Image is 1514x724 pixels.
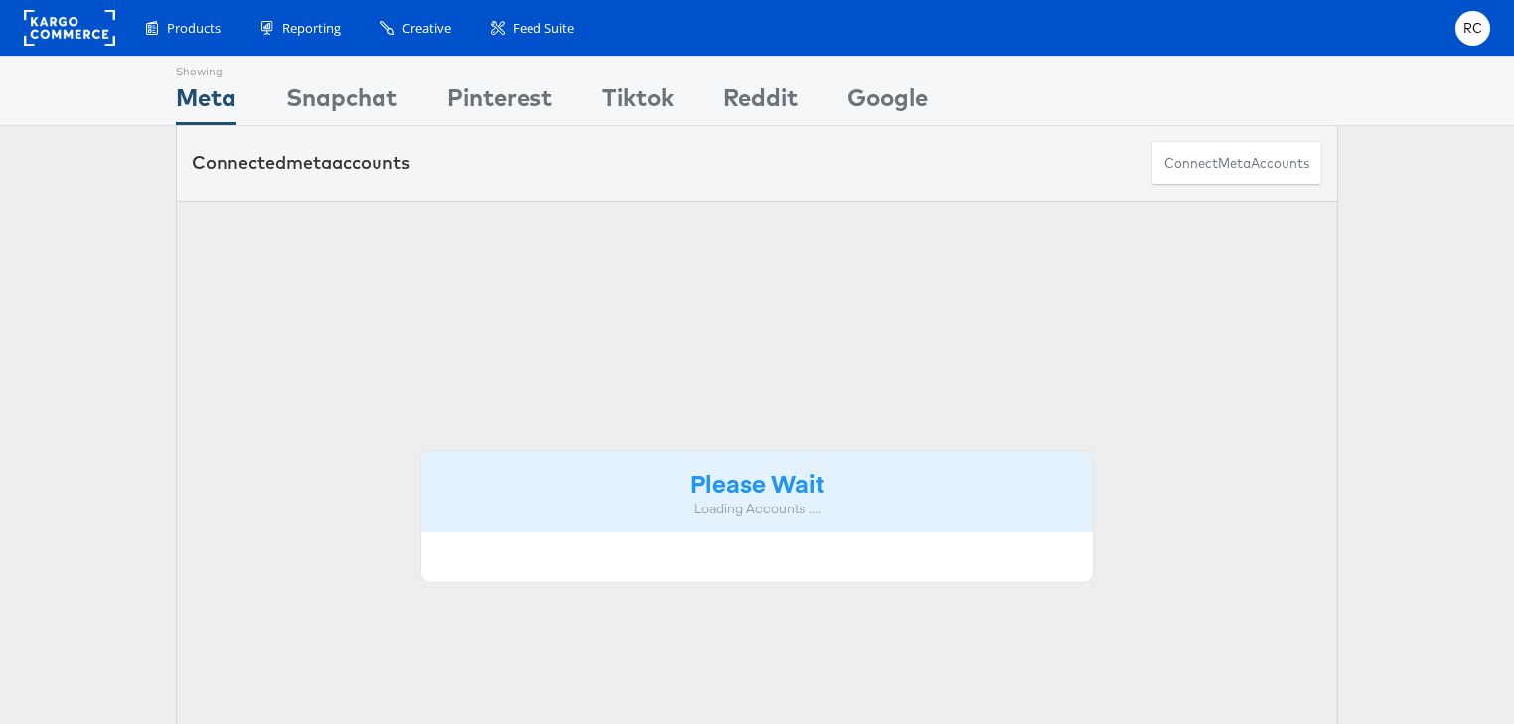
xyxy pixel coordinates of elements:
[847,80,928,125] div: Google
[690,466,824,499] strong: Please Wait
[1151,141,1322,186] button: ConnectmetaAccounts
[723,80,798,125] div: Reddit
[436,500,1078,518] div: Loading Accounts ....
[1218,154,1251,173] span: meta
[286,151,332,174] span: meta
[447,80,552,125] div: Pinterest
[167,19,221,38] span: Products
[176,80,236,125] div: Meta
[282,19,341,38] span: Reporting
[286,80,397,125] div: Snapchat
[192,150,410,176] div: Connected accounts
[513,19,574,38] span: Feed Suite
[1463,22,1483,35] span: RC
[176,57,236,80] div: Showing
[602,80,674,125] div: Tiktok
[402,19,451,38] span: Creative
